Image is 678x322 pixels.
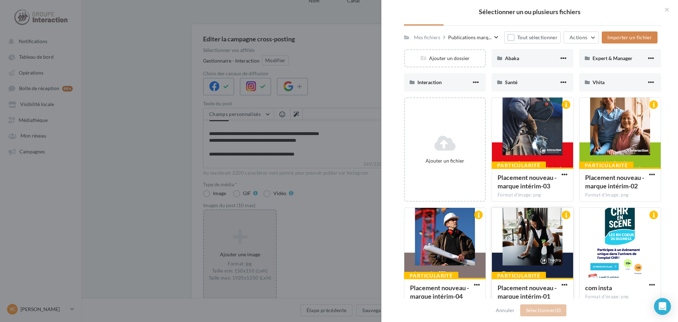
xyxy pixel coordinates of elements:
[570,34,587,40] span: Actions
[555,307,561,313] span: (0)
[492,162,546,169] div: Particularité
[498,284,557,300] span: Placement nouveau - marque intérim-01
[504,31,561,43] button: Tout sélectionner
[654,298,671,315] div: Open Intercom Messenger
[607,34,652,40] span: Importer un fichier
[414,34,440,41] div: Mes fichiers
[417,79,442,85] span: Interaction
[520,304,566,316] button: Sélectionner(0)
[492,272,546,280] div: Particularité
[585,284,612,292] span: com insta
[393,8,667,15] h2: Sélectionner un ou plusieurs fichiers
[593,55,632,61] span: Expert & Manager
[585,294,655,300] div: Format d'image: png
[585,192,655,198] div: Format d'image: png
[564,31,599,43] button: Actions
[493,306,517,315] button: Annuler
[498,192,567,198] div: Format d'image: png
[410,284,469,300] span: Placement nouveau - marque intérim-04
[505,79,517,85] span: Santé
[408,157,482,164] div: Ajouter un fichier
[602,31,658,43] button: Importer un fichier
[505,55,519,61] span: Abaka
[498,174,557,190] span: Placement nouveau - marque intérim-03
[448,34,492,41] span: Publications marq...
[585,174,644,190] span: Placement nouveau - marque intérim-02
[404,272,458,280] div: Particularité
[593,79,605,85] span: Vhita
[405,55,485,62] div: Ajouter un dossier
[579,162,634,169] div: Particularité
